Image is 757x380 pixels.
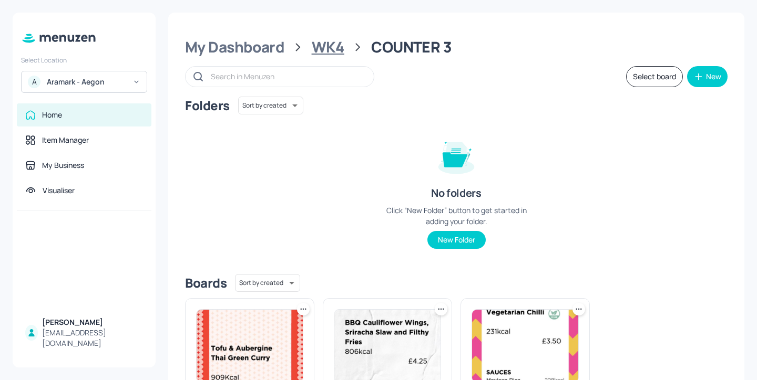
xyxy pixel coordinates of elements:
[28,76,40,88] div: A
[42,160,84,171] div: My Business
[185,275,227,291] div: Boards
[211,69,363,84] input: Search in Menuzen
[371,38,452,57] div: COUNTER 3
[626,66,683,87] button: Select board
[431,186,481,200] div: No folders
[235,272,300,293] div: Sort by created
[427,231,486,249] button: New Folder
[185,38,284,57] div: My Dashboard
[430,129,483,182] img: folder-empty
[42,135,89,145] div: Item Manager
[42,317,143,328] div: [PERSON_NAME]
[42,110,62,120] div: Home
[21,56,147,65] div: Select Location
[312,38,344,57] div: WK4
[185,97,230,114] div: Folders
[42,328,143,349] div: [EMAIL_ADDRESS][DOMAIN_NAME]
[377,205,535,227] div: Click “New Folder” button to get started in adding your folder.
[238,95,303,116] div: Sort by created
[43,185,75,196] div: Visualiser
[706,73,721,80] div: New
[687,66,728,87] button: New
[47,77,126,87] div: Aramark - Aegon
